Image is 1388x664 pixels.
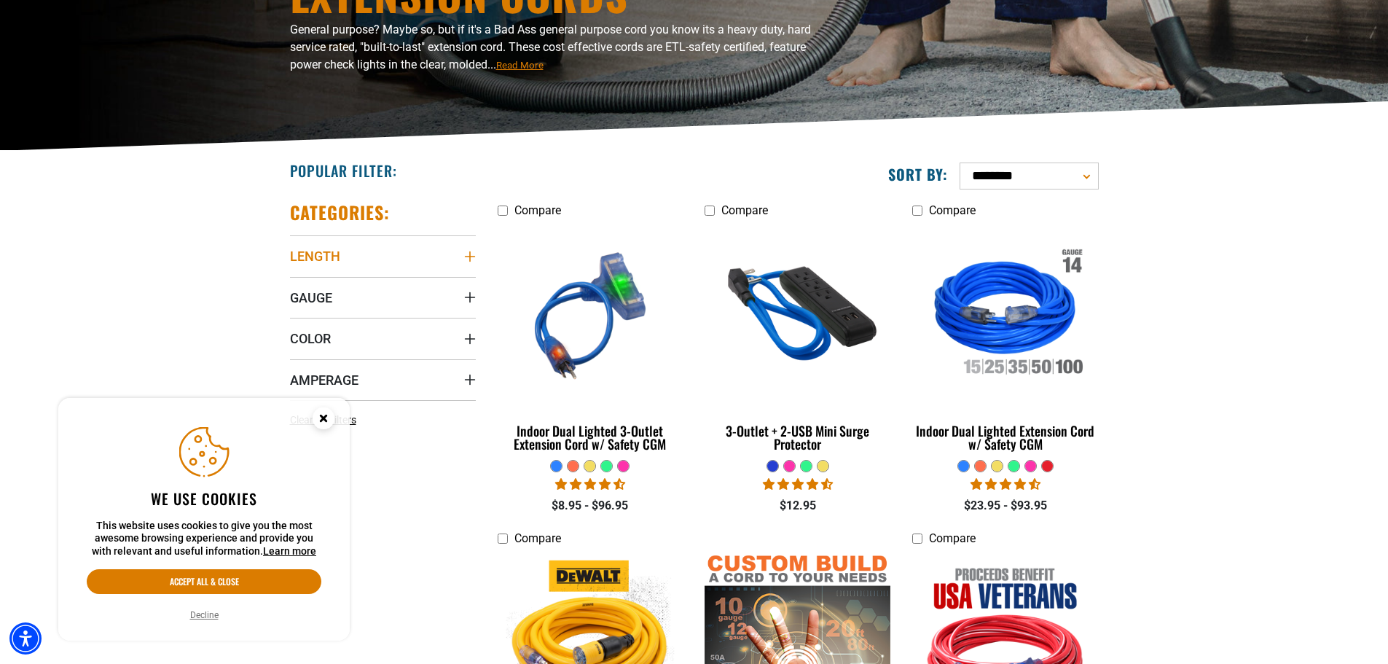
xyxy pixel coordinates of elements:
h2: Categories: [290,201,391,224]
img: blue [498,232,682,399]
div: $8.95 - $96.95 [498,497,683,515]
span: Compare [514,531,561,545]
div: Indoor Dual Lighted 3-Outlet Extension Cord w/ Safety CGM [498,424,683,450]
span: Length [290,248,340,265]
a: blue 3-Outlet + 2-USB Mini Surge Protector [705,224,890,459]
summary: Amperage [290,359,476,400]
span: Compare [929,203,976,217]
a: This website uses cookies to give you the most awesome browsing experience and provide you with r... [263,545,316,557]
summary: Length [290,235,476,276]
button: Decline [186,608,223,622]
summary: Color [290,318,476,359]
label: Sort by: [888,165,948,184]
span: 4.40 stars [971,477,1040,491]
span: 4.36 stars [763,477,833,491]
div: Indoor Dual Lighted Extension Cord w/ Safety CGM [912,424,1098,450]
a: blue Indoor Dual Lighted 3-Outlet Extension Cord w/ Safety CGM [498,224,683,459]
span: Read More [496,60,544,71]
img: blue [706,232,890,399]
span: Compare [721,203,768,217]
div: $12.95 [705,497,890,515]
div: 3-Outlet + 2-USB Mini Surge Protector [705,424,890,450]
aside: Cookie Consent [58,398,350,641]
span: Gauge [290,289,332,306]
p: General purpose? Maybe so, but if it's a Bad Ass general purpose cord you know its a heavy duty, ... [290,21,822,74]
span: Compare [514,203,561,217]
div: Accessibility Menu [9,622,42,655]
p: This website uses cookies to give you the most awesome browsing experience and provide you with r... [87,520,321,558]
span: Amperage [290,372,358,388]
span: Color [290,330,331,347]
summary: Gauge [290,277,476,318]
h2: We use cookies [87,489,321,508]
h2: Popular Filter: [290,161,397,180]
span: Compare [929,531,976,545]
button: Accept all & close [87,569,321,594]
a: Indoor Dual Lighted Extension Cord w/ Safety CGM Indoor Dual Lighted Extension Cord w/ Safety CGM [912,224,1098,459]
div: $23.95 - $93.95 [912,497,1098,515]
span: 4.33 stars [555,477,625,491]
img: Indoor Dual Lighted Extension Cord w/ Safety CGM [914,232,1097,399]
